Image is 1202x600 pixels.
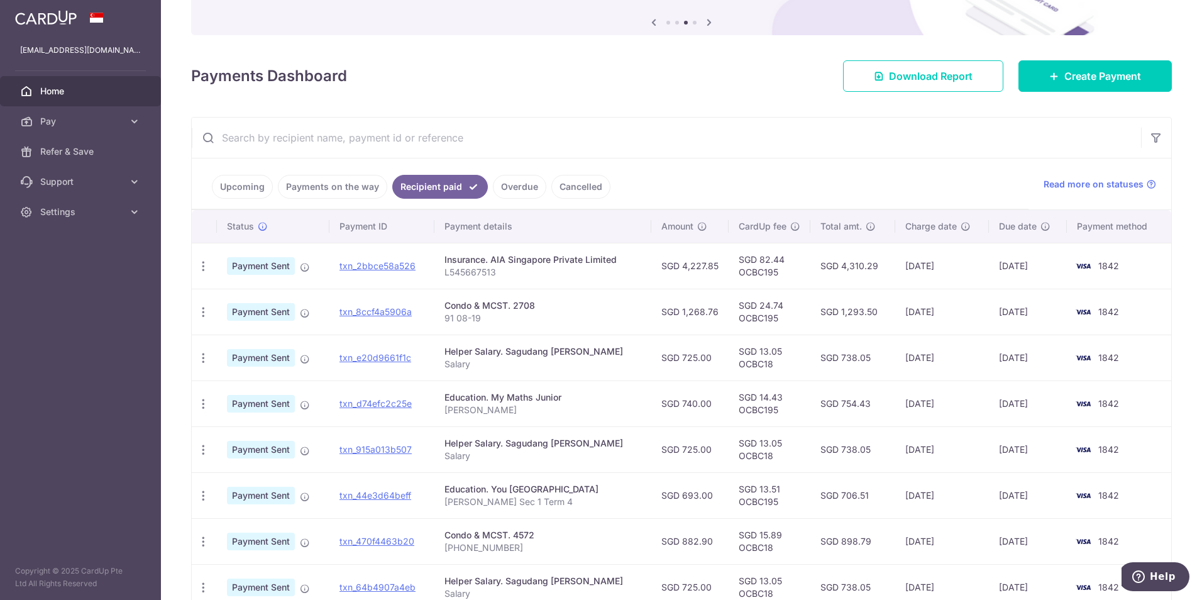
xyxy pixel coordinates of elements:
td: [DATE] [895,472,988,518]
img: Bank Card [1071,304,1096,319]
a: Recipient paid [392,175,488,199]
p: 91 08-19 [444,312,641,325]
p: Salary [444,450,641,462]
span: Payment Sent [227,257,295,275]
a: Payments on the way [278,175,387,199]
span: Refer & Save [40,145,123,158]
img: CardUp [15,10,77,25]
td: SGD 13.05 OCBC18 [729,426,810,472]
span: Payment Sent [227,487,295,504]
span: 1842 [1098,490,1119,501]
a: Download Report [843,60,1003,92]
p: [PERSON_NAME] Sec 1 Term 4 [444,496,641,508]
div: Education. You [GEOGRAPHIC_DATA] [444,483,641,496]
span: 1842 [1098,582,1119,592]
a: txn_8ccf4a5906a [339,306,412,317]
td: SGD 13.51 OCBC195 [729,472,810,518]
td: [DATE] [895,335,988,381]
a: txn_470f4463b20 [339,536,414,547]
div: Helper Salary. Sagudang [PERSON_NAME] [444,437,641,450]
span: Total amt. [820,220,862,233]
img: Bank Card [1071,534,1096,549]
p: [EMAIL_ADDRESS][DOMAIN_NAME] [20,44,141,57]
span: Support [40,175,123,188]
td: SGD 24.74 OCBC195 [729,289,810,335]
span: Read more on statuses [1044,178,1144,191]
td: SGD 725.00 [651,426,729,472]
span: 1842 [1098,306,1119,317]
td: [DATE] [895,243,988,289]
div: Condo & MCST. 4572 [444,529,641,542]
a: txn_64b4907a4eb [339,582,416,592]
th: Payment ID [329,210,434,243]
td: [DATE] [895,426,988,472]
td: SGD 754.43 [810,381,895,426]
img: Bank Card [1071,580,1096,595]
span: 1842 [1098,398,1119,409]
a: txn_2bbce58a526 [339,260,416,271]
div: Condo & MCST. 2708 [444,299,641,312]
td: [DATE] [989,426,1067,472]
a: Cancelled [551,175,610,199]
td: SGD 898.79 [810,518,895,564]
p: L545667513 [444,266,641,279]
th: Payment method [1067,210,1171,243]
td: SGD 738.05 [810,335,895,381]
p: Salary [444,587,641,600]
span: Create Payment [1064,69,1141,84]
span: Payment Sent [227,579,295,596]
span: Settings [40,206,123,218]
td: SGD 1,293.50 [810,289,895,335]
span: 1842 [1098,260,1119,271]
td: [DATE] [989,335,1067,381]
td: SGD 725.00 [651,335,729,381]
td: [DATE] [989,289,1067,335]
td: SGD 706.51 [810,472,895,518]
td: SGD 15.89 OCBC18 [729,518,810,564]
td: SGD 882.90 [651,518,729,564]
td: SGD 738.05 [810,426,895,472]
td: SGD 1,268.76 [651,289,729,335]
p: [PHONE_NUMBER] [444,542,641,554]
a: Upcoming [212,175,273,199]
a: Read more on statuses [1044,178,1156,191]
td: SGD 693.00 [651,472,729,518]
span: Charge date [905,220,957,233]
span: Amount [661,220,693,233]
span: Status [227,220,254,233]
img: Bank Card [1071,442,1096,457]
iframe: Opens a widget where you can find more information [1122,562,1189,594]
td: SGD 4,310.29 [810,243,895,289]
td: SGD 14.43 OCBC195 [729,381,810,426]
p: [PERSON_NAME] [444,404,641,416]
p: Salary [444,358,641,370]
td: [DATE] [895,381,988,426]
span: Home [40,85,123,97]
a: txn_e20d9661f1c [339,352,411,363]
span: Payment Sent [227,441,295,458]
span: Payment Sent [227,395,295,413]
td: [DATE] [989,472,1067,518]
span: CardUp fee [739,220,786,233]
span: Due date [999,220,1037,233]
img: Bank Card [1071,350,1096,365]
div: Insurance. AIA Singapore Private Limited [444,253,641,266]
span: Payment Sent [227,303,295,321]
span: Payment Sent [227,533,295,550]
td: SGD 13.05 OCBC18 [729,335,810,381]
input: Search by recipient name, payment id or reference [192,118,1141,158]
a: txn_d74efc2c25e [339,398,412,409]
td: SGD 82.44 OCBC195 [729,243,810,289]
h4: Payments Dashboard [191,65,347,87]
img: Bank Card [1071,258,1096,274]
td: [DATE] [895,518,988,564]
img: Bank Card [1071,488,1096,503]
div: Education. My Maths Junior [444,391,641,404]
td: [DATE] [989,518,1067,564]
a: Create Payment [1018,60,1172,92]
img: Bank Card [1071,396,1096,411]
th: Payment details [434,210,651,243]
a: txn_915a013b507 [339,444,412,455]
div: Helper Salary. Sagudang [PERSON_NAME] [444,345,641,358]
